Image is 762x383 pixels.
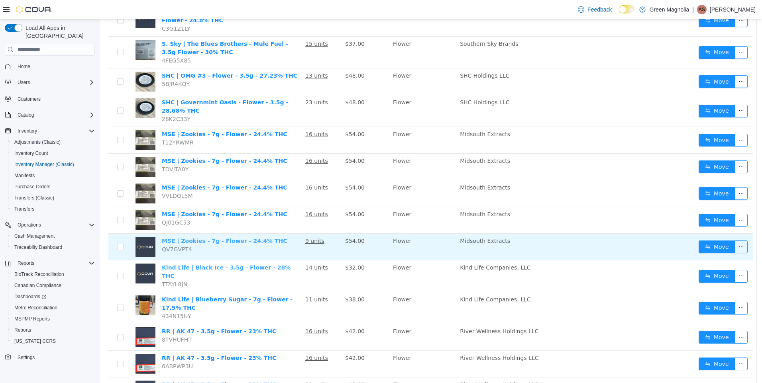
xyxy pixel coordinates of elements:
td: Flower [290,135,357,161]
button: Users [14,78,33,87]
button: icon: swapMove [599,251,636,264]
a: Dashboards [11,292,49,301]
button: Catalog [2,109,98,121]
img: MSE | Zookies - 7g - Flower - 24.4% THC hero shot [36,111,56,131]
button: icon: swapMove [599,27,636,40]
td: Flower [290,188,357,215]
a: Dashboards [8,291,98,302]
span: Settings [18,354,35,361]
span: Inventory Count [14,150,48,156]
span: 5BJR4KQY [62,62,90,68]
span: 6ABPWP3U [62,344,93,350]
a: Home [14,62,33,71]
span: Users [14,78,95,87]
span: [US_STATE] CCRS [14,338,56,344]
span: MSPMP Reports [14,316,50,322]
td: Flower [290,215,357,241]
span: Reports [11,325,95,335]
a: MSE | Zookies - 7g - Flower - 24.4% THC [62,192,188,198]
img: RR | AK 47 - 3.5g - Flower - 23% THC hero shot [36,308,56,328]
span: Operations [18,222,41,228]
span: T12YRWMR [62,120,94,127]
button: icon: swapMove [599,56,636,69]
img: Kind Life | Black Ice - 3.5g - Flower - 28% THC placeholder [36,244,56,264]
a: MSPMP Reports [11,314,53,324]
a: Reports [11,325,34,335]
span: TTAYL8JN [62,262,88,268]
span: $42.00 [245,362,265,369]
a: Canadian Compliance [11,281,65,290]
span: $54.00 [245,165,265,172]
span: BioTrack Reconciliation [14,271,64,277]
span: MSPMP Reports [11,314,95,324]
span: Operations [14,220,95,230]
span: QJ01GC53 [62,200,90,207]
img: MSE | Zookies - 7g - Flower - 24.4% THC hero shot [36,191,56,211]
button: Users [2,77,98,88]
span: Customers [14,94,95,104]
button: Reports [8,324,98,336]
a: MSE | Zookies - 7g - Flower - 24.4% THC [62,112,188,118]
u: 11 units [206,362,228,369]
span: $54.00 [245,192,265,198]
img: MSE | Zookies - 7g - Flower - 24.4% THC hero shot [36,138,56,158]
span: Customers [18,96,41,102]
p: Green Magnolia [650,5,689,14]
span: Midsouth Extracts [360,192,410,198]
button: Catalog [14,110,37,120]
a: Inventory Manager (Classic) [11,160,77,169]
button: [US_STATE] CCRS [8,336,98,347]
a: BioTrack Reconciliation [11,270,67,279]
button: icon: ellipsis [635,221,648,234]
p: | [692,5,694,14]
a: RR | AK 47 - 3.5g - Flower - 23% THC [62,362,177,369]
span: Metrc Reconciliation [11,303,95,313]
td: Flower [290,18,357,49]
button: icon: ellipsis [635,251,648,264]
span: Transfers (Classic) [14,195,54,201]
span: Canadian Compliance [11,281,95,290]
span: $54.00 [245,112,265,118]
button: icon: swapMove [599,283,636,295]
button: icon: swapMove [599,338,636,351]
button: Manifests [8,170,98,181]
button: Adjustments (Classic) [8,137,98,148]
div: Aja Shaw [697,5,707,14]
button: icon: swapMove [599,115,636,127]
button: icon: ellipsis [635,56,648,69]
span: Midsouth Extracts [360,112,410,118]
span: Inventory [14,126,95,136]
span: $42.00 [245,309,265,315]
img: SHC | OMG #3 - Flower - 3.5g - 27.23% THC hero shot [36,53,56,72]
u: 16 units [206,112,228,118]
span: $37.00 [245,21,265,28]
u: 16 units [206,336,228,342]
span: Home [18,63,30,70]
button: icon: ellipsis [635,338,648,351]
td: Flower [290,305,357,332]
button: Operations [2,219,98,231]
span: Inventory [18,128,37,134]
img: S. Sky | The Blues Brothers - Mule Fuel - 3.5g Flower - 30% THC hero shot [36,21,56,41]
button: Inventory [2,125,98,137]
span: Load All Apps in [GEOGRAPHIC_DATA] [22,24,95,40]
img: RR | AK 47 - 3.5g - Flower - 23% THC hero shot [36,335,56,355]
a: S. Sky | The Blues Brothers - Mule Fuel - 3.5g Flower - 30% THC [62,21,189,36]
span: Manifests [11,171,95,180]
button: Transfers [8,203,98,215]
button: Inventory [14,126,40,136]
span: $42.00 [245,336,265,342]
span: BioTrack Reconciliation [11,270,95,279]
span: Traceabilty Dashboard [14,244,62,250]
u: 23 units [206,80,228,86]
td: Flower [290,49,357,76]
span: Manifests [14,172,35,179]
a: Cash Management [11,231,58,241]
button: Purchase Orders [8,181,98,192]
td: Flower [290,273,357,305]
span: Dashboards [11,292,95,301]
span: $48.00 [245,80,265,86]
button: Traceabilty Dashboard [8,242,98,253]
span: AS [699,5,705,14]
span: TDVJTA0Y [62,147,89,153]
